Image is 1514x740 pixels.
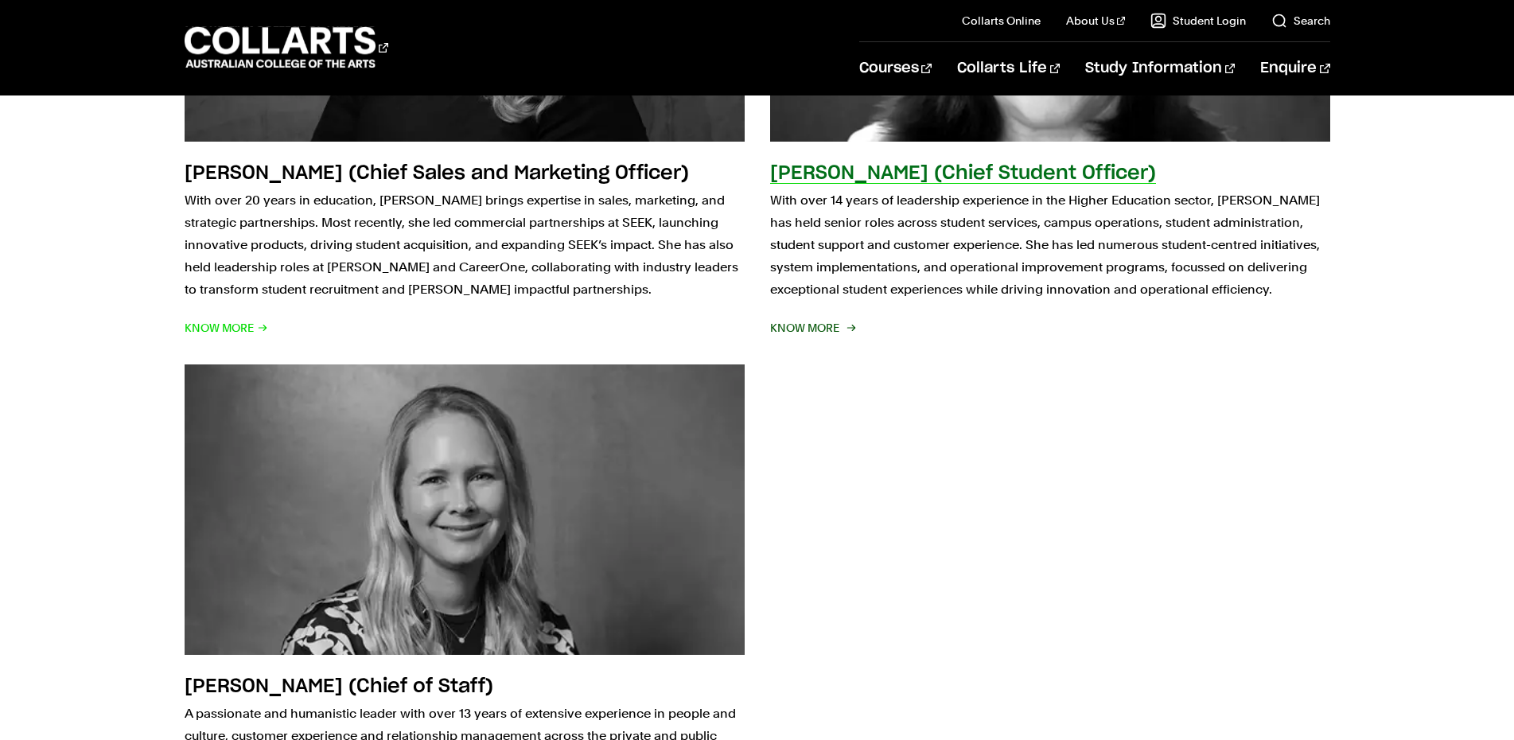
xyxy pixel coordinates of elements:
div: Go to homepage [185,25,388,70]
p: With over 14 years of leadership experience in the Higher Education sector, [PERSON_NAME] has hel... [770,189,1330,301]
a: Search [1271,13,1330,29]
a: Collarts Life [957,42,1060,95]
p: With over 20 years in education, [PERSON_NAME] brings expertise in sales, marketing, and strategi... [185,189,745,301]
h2: [PERSON_NAME] (Chief of Staff) [185,677,493,696]
a: Courses [859,42,932,95]
a: Student Login [1150,13,1246,29]
span: Know More [185,317,268,339]
span: Know More [770,317,854,339]
a: Study Information [1085,42,1235,95]
a: Enquire [1260,42,1329,95]
a: Collarts Online [962,13,1041,29]
h2: [PERSON_NAME] (Chief Student Officer) [770,164,1156,183]
a: About Us [1066,13,1125,29]
h2: [PERSON_NAME] (Chief Sales and Marketing Officer) [185,164,689,183]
